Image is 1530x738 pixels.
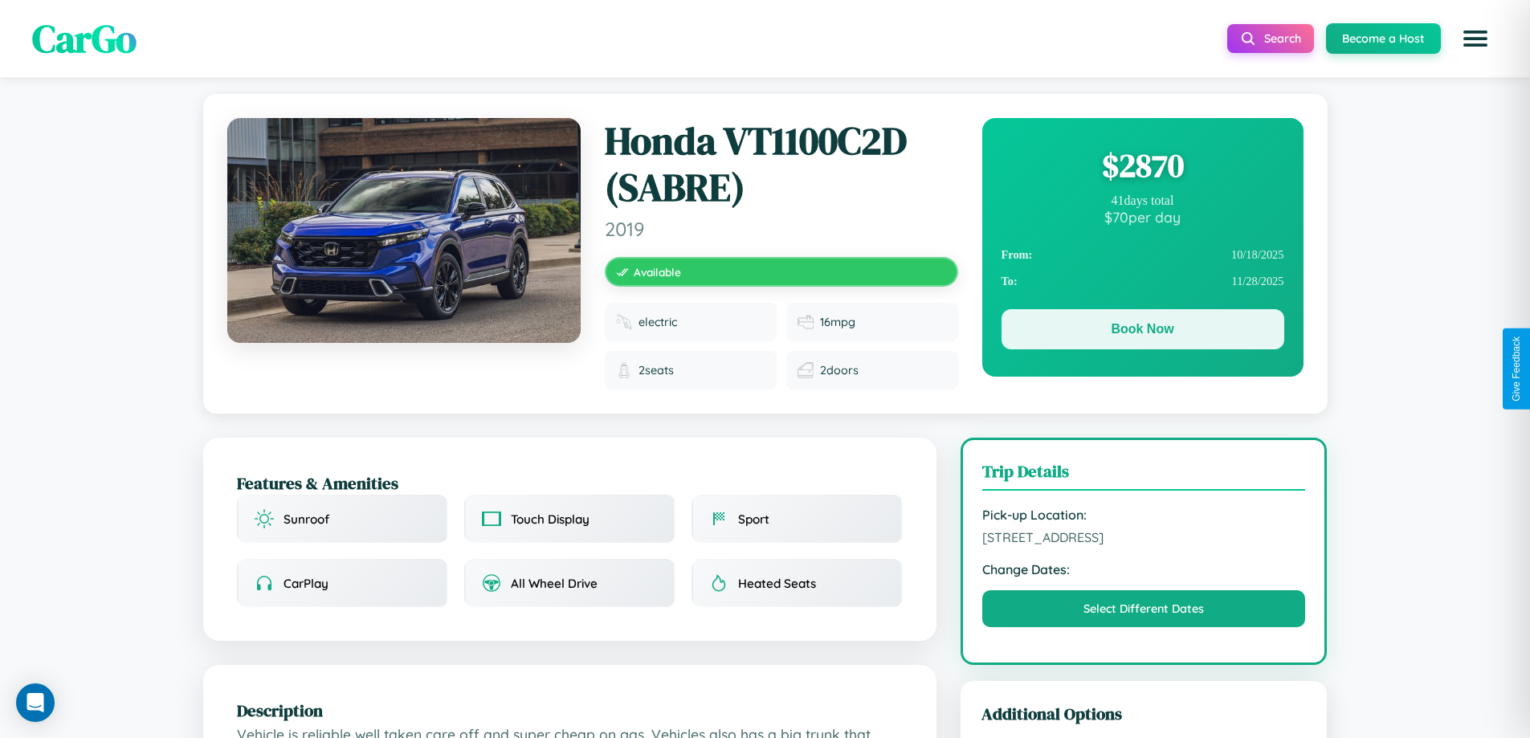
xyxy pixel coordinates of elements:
strong: From: [1002,248,1033,262]
button: Become a Host [1326,23,1441,54]
span: CarPlay [284,576,328,591]
h1: Honda VT1100C2D (SABRE) [605,118,958,210]
button: Select Different Dates [982,590,1306,627]
span: [STREET_ADDRESS] [982,529,1306,545]
img: Doors [798,362,814,378]
div: 10 / 18 / 2025 [1002,242,1284,268]
span: 16 mpg [820,315,855,329]
span: 2019 [605,217,958,241]
button: Open menu [1453,16,1498,61]
img: Honda VT1100C2D (SABRE) 2019 [227,118,581,343]
div: $ 2870 [1002,144,1284,187]
div: 11 / 28 / 2025 [1002,268,1284,295]
span: Available [634,265,681,279]
h3: Additional Options [981,702,1307,725]
span: CarGo [32,12,137,65]
h2: Features & Amenities [237,471,903,495]
strong: Change Dates: [982,561,1306,577]
img: Seats [616,362,632,378]
img: Fuel efficiency [798,314,814,330]
span: Search [1264,31,1301,46]
span: Heated Seats [738,576,816,591]
span: 2 doors [820,363,859,377]
span: electric [639,315,677,329]
strong: Pick-up Location: [982,507,1306,523]
button: Search [1227,24,1314,53]
span: Sport [738,512,769,527]
span: Touch Display [511,512,590,527]
span: All Wheel Drive [511,576,598,591]
h3: Trip Details [982,459,1306,491]
div: 41 days total [1002,194,1284,208]
button: Book Now [1002,309,1284,349]
div: Give Feedback [1511,336,1522,402]
span: 2 seats [639,363,674,377]
img: Fuel type [616,314,632,330]
div: $ 70 per day [1002,208,1284,226]
h2: Description [237,699,903,722]
span: Sunroof [284,512,329,527]
strong: To: [1002,275,1018,288]
div: Open Intercom Messenger [16,683,55,722]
